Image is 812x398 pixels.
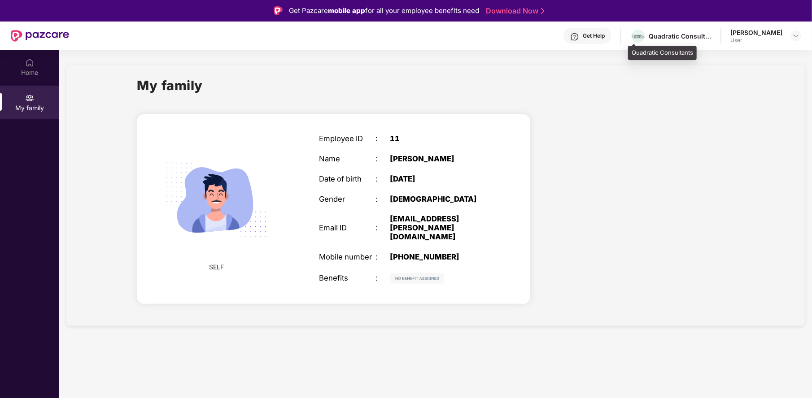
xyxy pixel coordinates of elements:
a: Download Now [486,6,542,16]
div: Quadratic Consultants [649,32,712,40]
div: Get Pazcare for all your employee benefits need [289,5,479,16]
div: : [376,253,390,262]
div: Name [319,155,375,164]
div: Mobile number [319,253,375,262]
img: Logo [274,6,283,15]
div: Get Help [583,32,605,39]
img: svg+xml;base64,PHN2ZyBpZD0iSG9tZSIgeG1sbnM9Imh0dHA6Ly93d3cudzMub3JnLzIwMDAvc3ZnIiB3aWR0aD0iMjAiIG... [25,58,34,67]
div: Date of birth [319,175,375,184]
div: : [376,175,390,184]
img: svg+xml;base64,PHN2ZyB3aWR0aD0iMjAiIGhlaWdodD0iMjAiIHZpZXdCb3g9IjAgMCAyMCAyMCIgZmlsbD0ibm9uZSIgeG... [25,94,34,103]
div: [PERSON_NAME] [390,155,489,164]
img: Stroke [541,6,545,16]
div: Gender [319,195,375,204]
img: svg+xml;base64,PHN2ZyB4bWxucz0iaHR0cDovL3d3dy53My5vcmcvMjAwMC9zdmciIHdpZHRoPSIyMjQiIGhlaWdodD0iMT... [154,137,279,262]
span: SELF [209,262,224,272]
div: 11 [390,134,489,143]
div: : [376,195,390,204]
div: [DATE] [390,175,489,184]
img: svg+xml;base64,PHN2ZyBpZD0iRHJvcGRvd24tMzJ4MzIiIHhtbG5zPSJodHRwOi8vd3d3LnczLm9yZy8yMDAwL3N2ZyIgd2... [792,32,799,39]
div: Quadratic Consultants [628,46,697,60]
img: quadratic_consultants_logo_3.png [632,35,645,39]
div: [EMAIL_ADDRESS][PERSON_NAME][DOMAIN_NAME] [390,215,489,241]
div: : [376,274,390,283]
div: : [376,224,390,233]
div: Benefits [319,274,375,283]
div: [PHONE_NUMBER] [390,253,489,262]
div: [DEMOGRAPHIC_DATA] [390,195,489,204]
div: Employee ID [319,134,375,143]
div: Email ID [319,224,375,233]
img: svg+xml;base64,PHN2ZyB4bWxucz0iaHR0cDovL3d3dy53My5vcmcvMjAwMC9zdmciIHdpZHRoPSIxMjIiIGhlaWdodD0iMj... [390,273,445,284]
div: : [376,155,390,164]
strong: mobile app [328,6,365,15]
div: [PERSON_NAME] [730,28,782,37]
img: New Pazcare Logo [11,30,69,42]
div: User [730,37,782,44]
h1: My family [137,75,203,95]
div: : [376,134,390,143]
img: svg+xml;base64,PHN2ZyBpZD0iSGVscC0zMngzMiIgeG1sbnM9Imh0dHA6Ly93d3cudzMub3JnLzIwMDAvc3ZnIiB3aWR0aD... [570,32,579,41]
